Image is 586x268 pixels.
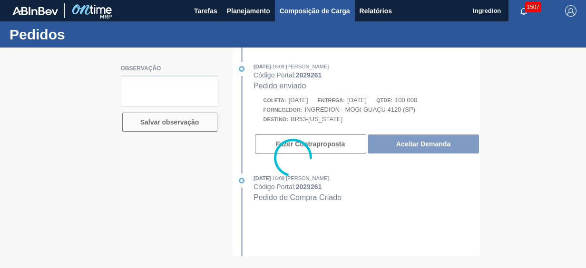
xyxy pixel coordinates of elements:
span: Tarefas [194,5,217,17]
img: TNhmsLtSVTkK8tSr43FrP2fwEKptu5GPRR3wAAAABJRU5ErkJggg== [12,7,58,15]
h1: Pedidos [10,29,178,40]
span: Relatórios [360,5,392,17]
img: Logout [565,5,576,17]
span: 1507 [525,2,541,12]
button: Notificações [508,4,539,18]
span: Planejamento [227,5,270,17]
span: Composição de Carga [280,5,350,17]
